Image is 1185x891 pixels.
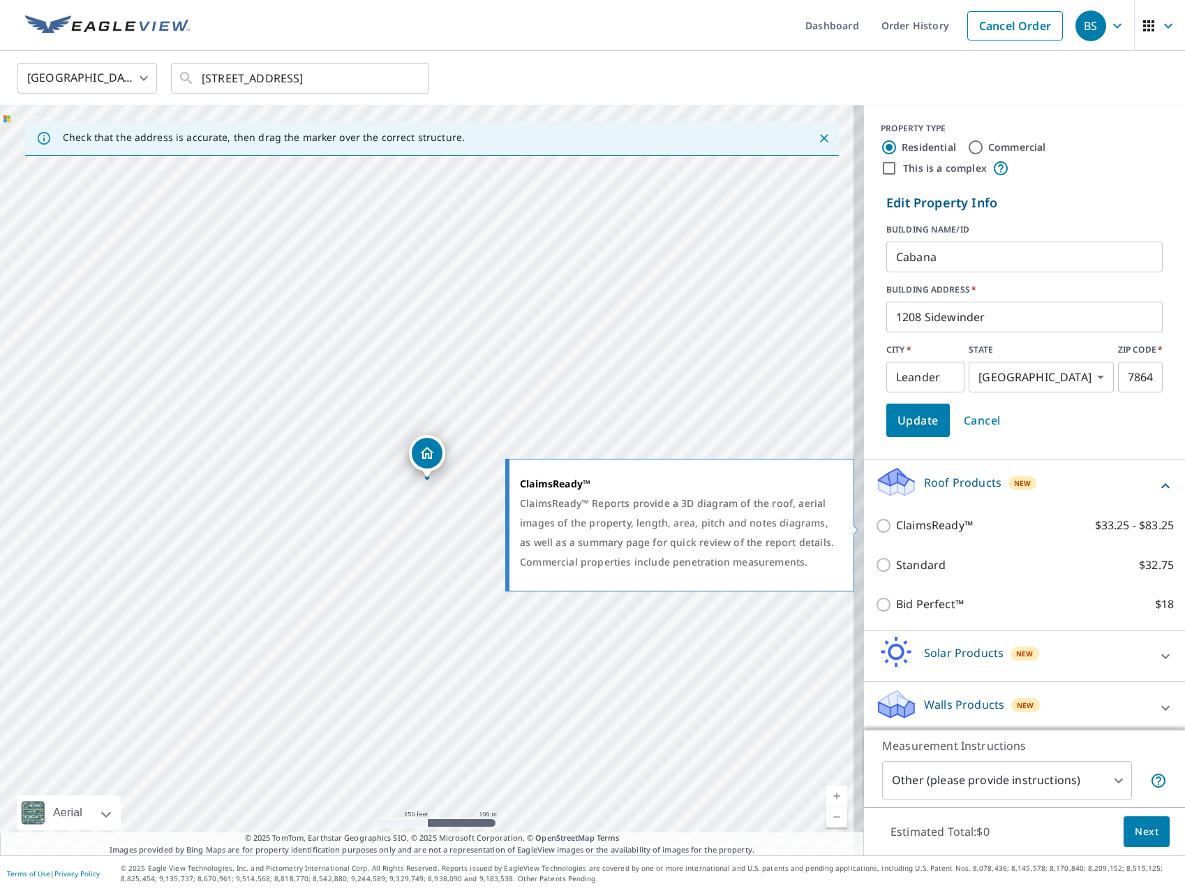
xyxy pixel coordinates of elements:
p: Measurement Instructions [882,737,1167,754]
p: Standard [896,557,946,574]
a: Cancel Order [967,11,1063,40]
span: © 2025 TomTom, Earthstar Geographics SIO, © 2025 Microsoft Corporation, © [245,832,620,844]
label: Residential [902,140,956,154]
span: Next [1135,823,1158,841]
button: Update [886,404,950,437]
em: [GEOGRAPHIC_DATA] [978,371,1091,384]
label: BUILDING NAME/ID [886,223,1163,236]
p: Check that the address is accurate, then drag the marker over the correct structure. [63,131,465,144]
strong: ClaimsReady™ [520,477,590,490]
a: Current Level 17, Zoom Out [826,807,847,827]
p: Edit Property Info [886,193,1163,212]
a: Terms [597,832,620,843]
label: This is a complex [903,161,987,175]
p: $33.25 - $83.25 [1095,517,1174,534]
div: Aerial [17,795,121,830]
div: PROPERTY TYPE [881,122,1168,135]
p: Bid Perfect™ [896,596,964,613]
a: OpenStreetMap [535,832,594,843]
label: ZIP CODE [1118,344,1163,356]
p: $18 [1155,596,1174,613]
div: Walls ProductsNew [875,688,1174,728]
button: Cancel [953,404,1012,437]
p: Roof Products [924,474,1001,491]
a: Current Level 17, Zoom In [826,786,847,807]
span: New [1014,478,1031,489]
span: Cancel [964,411,1001,430]
div: Dropped pin, building 1, Residential property, 1208 Sidewinder Leander, TX 78641 [409,435,445,478]
div: [GEOGRAPHIC_DATA] [969,362,1114,392]
p: © 2025 Eagle View Technologies, Inc. and Pictometry International Corp. All Rights Reserved. Repo... [121,863,1178,884]
div: Solar ProductsNew [875,636,1174,676]
p: Solar Products [924,645,1004,661]
label: Commercial [988,140,1046,154]
label: STATE [969,344,1114,356]
label: BUILDING ADDRESS [886,283,1163,296]
span: Update [897,411,939,430]
a: Privacy Policy [54,869,100,878]
div: Other (please provide instructions) [882,761,1132,800]
div: Roof ProductsNew [875,466,1174,506]
div: [GEOGRAPHIC_DATA] [17,59,157,98]
p: Walls Products [924,696,1004,713]
div: BS [1075,10,1106,41]
label: CITY [886,344,964,356]
button: Next [1124,816,1170,848]
input: Search by address or latitude-longitude [202,59,401,98]
a: Terms of Use [7,869,50,878]
span: Please provide instructions on the next page for which structures you would like measured. You wi... [1150,772,1167,789]
span: New [1016,648,1034,659]
p: $32.75 [1139,557,1174,574]
img: EV Logo [25,15,190,36]
button: Close [815,129,833,147]
div: Aerial [49,795,87,830]
span: New [1017,700,1034,711]
p: | [7,869,100,878]
p: ClaimsReady™ [896,517,973,534]
div: ClaimsReady™ Reports provide a 3D diagram of the roof, aerial images of the property, length, are... [520,494,836,572]
p: Estimated Total: $0 [879,816,1001,847]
